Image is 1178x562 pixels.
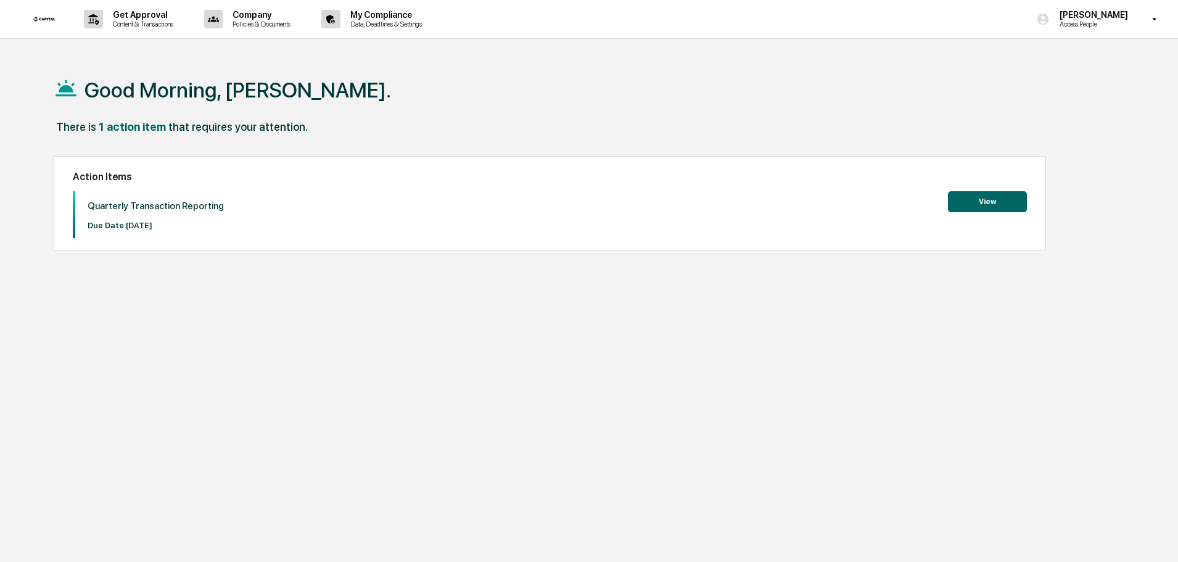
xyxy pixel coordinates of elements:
[223,10,297,20] p: Company
[1050,20,1134,28] p: Access People
[103,20,179,28] p: Content & Transactions
[168,120,308,133] div: that requires your attention.
[56,120,96,133] div: There is
[73,171,1027,183] h2: Action Items
[1050,10,1134,20] p: [PERSON_NAME]
[948,191,1027,212] button: View
[103,10,179,20] p: Get Approval
[99,120,166,133] div: 1 action item
[223,20,297,28] p: Policies & Documents
[88,221,224,230] p: Due Date: [DATE]
[84,78,391,102] h1: Good Morning, [PERSON_NAME].
[88,200,224,212] p: Quarterly Transaction Reporting
[30,13,59,25] img: logo
[340,10,428,20] p: My Compliance
[948,195,1027,207] a: View
[340,20,428,28] p: Data, Deadlines & Settings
